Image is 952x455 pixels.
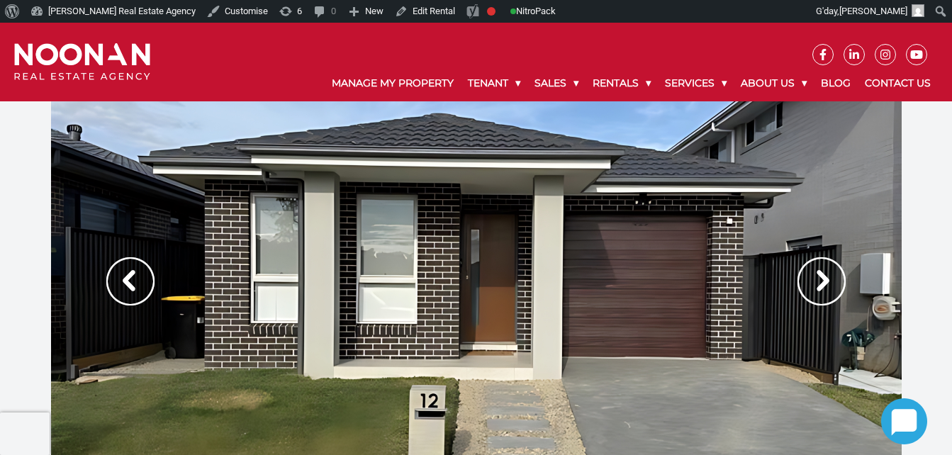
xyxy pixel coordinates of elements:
[814,65,858,101] a: Blog
[858,65,938,101] a: Contact Us
[839,6,907,16] span: [PERSON_NAME]
[797,257,846,305] img: Arrow slider
[487,7,495,16] div: Focus keyphrase not set
[734,65,814,101] a: About Us
[461,65,527,101] a: Tenant
[586,65,658,101] a: Rentals
[325,65,461,101] a: Manage My Property
[527,65,586,101] a: Sales
[658,65,734,101] a: Services
[14,43,150,81] img: Noonan Real Estate Agency
[106,257,155,305] img: Arrow slider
